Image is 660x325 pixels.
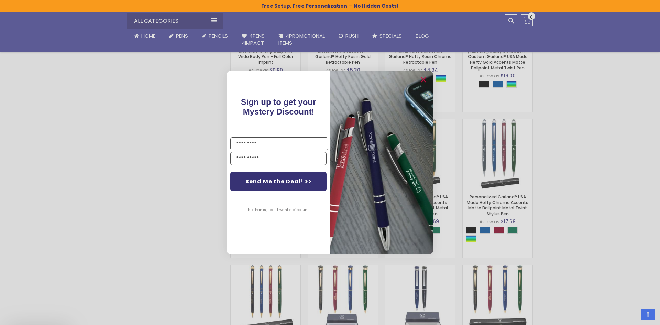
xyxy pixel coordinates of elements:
[330,71,433,254] img: pop-up-image
[230,172,327,191] button: Send Me the Deal! >>
[418,74,429,85] button: Close dialog
[241,97,316,116] span: !
[241,97,316,116] span: Sign up to get your Mystery Discount
[244,202,313,219] button: No thanks, I don't want a discount.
